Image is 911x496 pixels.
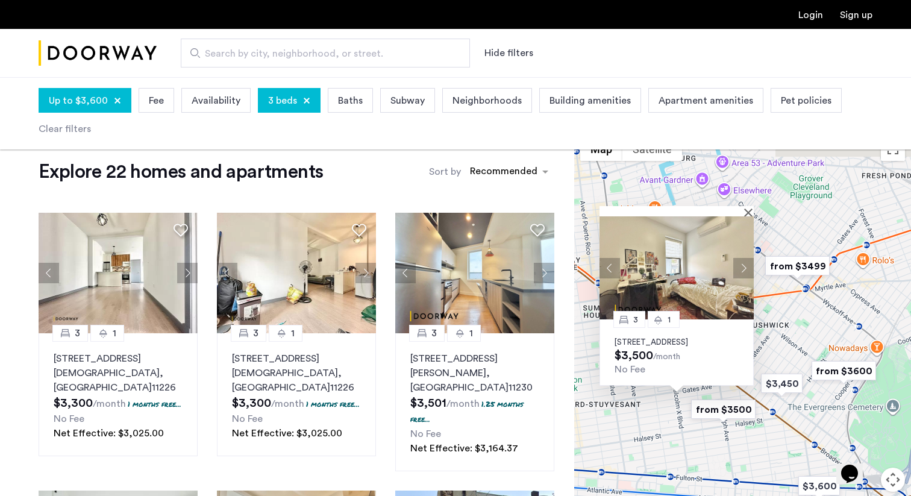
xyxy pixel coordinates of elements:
div: Clear filters [39,122,91,136]
sub: /month [446,399,480,409]
span: 3 [253,326,258,341]
sub: /month [271,399,304,409]
span: Fee [149,93,164,108]
div: $3,450 [756,370,807,397]
div: from $3499 [760,253,834,280]
span: Up to $3,600 [49,93,108,108]
img: 2013_638544083827914135.jpeg [217,213,376,333]
button: Next apartment [177,263,198,283]
button: Next apartment [733,257,754,278]
span: Neighborhoods [452,93,522,108]
span: $3,300 [232,397,271,409]
a: 31[STREET_ADDRESS][PERSON_NAME], [GEOGRAPHIC_DATA]112301.25 months free...No FeeNet Effective: $3... [395,333,554,471]
p: 1 months free... [306,399,360,409]
span: 3 beds [268,93,297,108]
img: logo [39,31,157,76]
a: 31[STREET_ADDRESS][DEMOGRAPHIC_DATA], [GEOGRAPHIC_DATA]112261 months free...No FeeNet Effective: ... [217,333,376,456]
p: 1 months free... [128,399,181,409]
a: Cazamio Logo [39,31,157,76]
span: Pet policies [781,93,831,108]
span: Building amenities [549,93,631,108]
span: $3,500 [615,350,653,362]
h1: Explore 22 homes and apartments [39,160,323,184]
div: Recommended [468,164,537,181]
button: Close [747,208,755,216]
p: [STREET_ADDRESS][DEMOGRAPHIC_DATA] 11226 [232,351,361,395]
img: dc6efc1f-24ba-4395-9182-45437e21be9a_638878583006951113.jpeg [395,213,554,333]
span: No Fee [232,414,263,424]
button: Map camera controls [881,468,905,492]
img: Apartment photo [600,216,754,319]
button: Show or hide filters [484,46,533,60]
input: Apartment Search [181,39,470,67]
span: Net Effective: $3,025.00 [232,429,342,438]
span: 1 [668,315,671,323]
span: 1 [291,326,295,341]
span: $3,300 [54,397,93,409]
button: Next apartment [355,263,376,283]
span: Baths [338,93,363,108]
span: 3 [431,326,437,341]
sub: /month [653,353,680,361]
iframe: chat widget [836,448,875,484]
ng-select: sort-apartment [464,161,554,183]
span: No Fee [615,365,645,374]
span: 1 [113,326,116,341]
span: No Fee [54,414,84,424]
span: Subway [390,93,425,108]
span: Apartment amenities [659,93,753,108]
span: 1 [469,326,473,341]
span: No Fee [410,429,441,439]
a: 31[STREET_ADDRESS][DEMOGRAPHIC_DATA], [GEOGRAPHIC_DATA]112261 months free...No FeeNet Effective: ... [39,333,198,456]
div: from $3600 [807,357,881,385]
p: [STREET_ADDRESS] [615,337,739,347]
div: from $3500 [686,396,760,423]
button: Previous apartment [217,263,237,283]
span: Availability [192,93,240,108]
p: 1.25 months free... [410,399,524,424]
p: [STREET_ADDRESS][PERSON_NAME] 11230 [410,351,539,395]
span: $3,501 [410,397,446,409]
label: Sort by [429,165,461,179]
span: Net Effective: $3,025.00 [54,429,164,438]
span: Net Effective: $3,164.37 [410,444,518,453]
p: [STREET_ADDRESS][DEMOGRAPHIC_DATA] 11226 [54,351,183,395]
a: Registration [840,10,872,20]
span: 3 [75,326,80,341]
button: Previous apartment [600,257,620,278]
button: Previous apartment [39,263,59,283]
span: Search by city, neighborhood, or street. [205,46,436,61]
span: 3 [633,315,638,323]
img: 2013_638497458181304039.jpeg [39,213,198,333]
sub: /month [93,399,126,409]
a: Login [798,10,823,20]
button: Previous apartment [395,263,416,283]
button: Next apartment [534,263,554,283]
